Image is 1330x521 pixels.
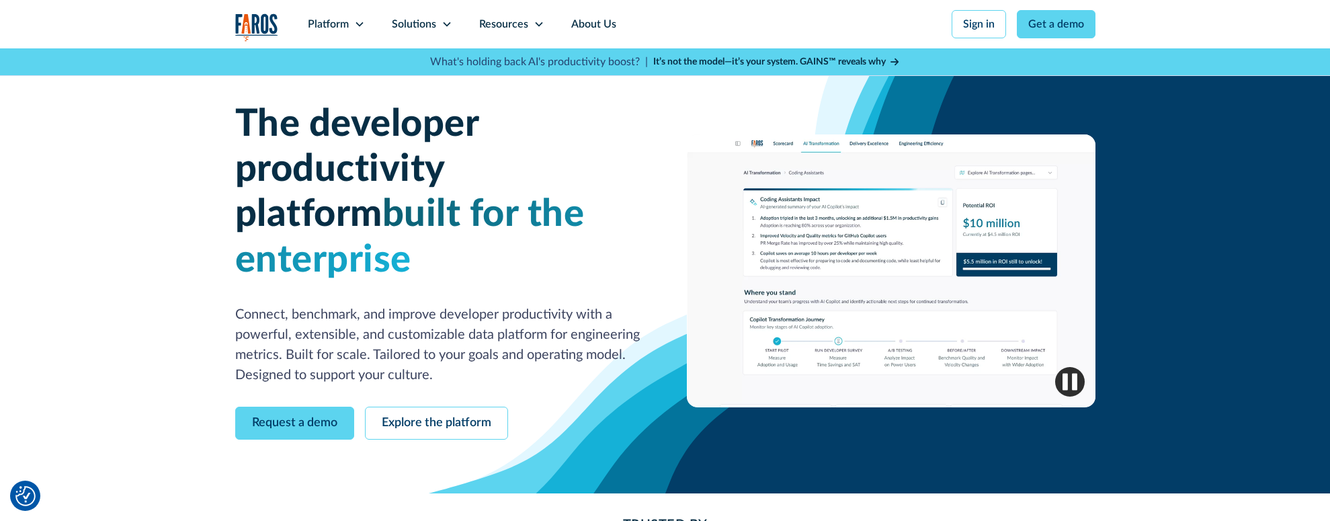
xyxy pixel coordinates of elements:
[1017,10,1095,38] a: Get a demo
[235,407,354,440] a: Request a demo
[15,486,36,506] img: Revisit consent button
[235,196,585,278] span: built for the enterprise
[235,13,278,41] a: home
[952,10,1006,38] a: Sign in
[392,16,436,32] div: Solutions
[365,407,508,440] a: Explore the platform
[1055,367,1085,397] img: Pause video
[308,16,349,32] div: Platform
[15,486,36,506] button: Cookie Settings
[235,102,644,283] h1: The developer productivity platform
[479,16,528,32] div: Resources
[430,54,648,70] p: What's holding back AI's productivity boost? |
[653,55,901,69] a: It’s not the model—it’s your system. GAINS™ reveals why
[653,57,886,67] strong: It’s not the model—it’s your system. GAINS™ reveals why
[235,305,644,385] p: Connect, benchmark, and improve developer productivity with a powerful, extensible, and customiza...
[235,13,278,41] img: Logo of the analytics and reporting company Faros.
